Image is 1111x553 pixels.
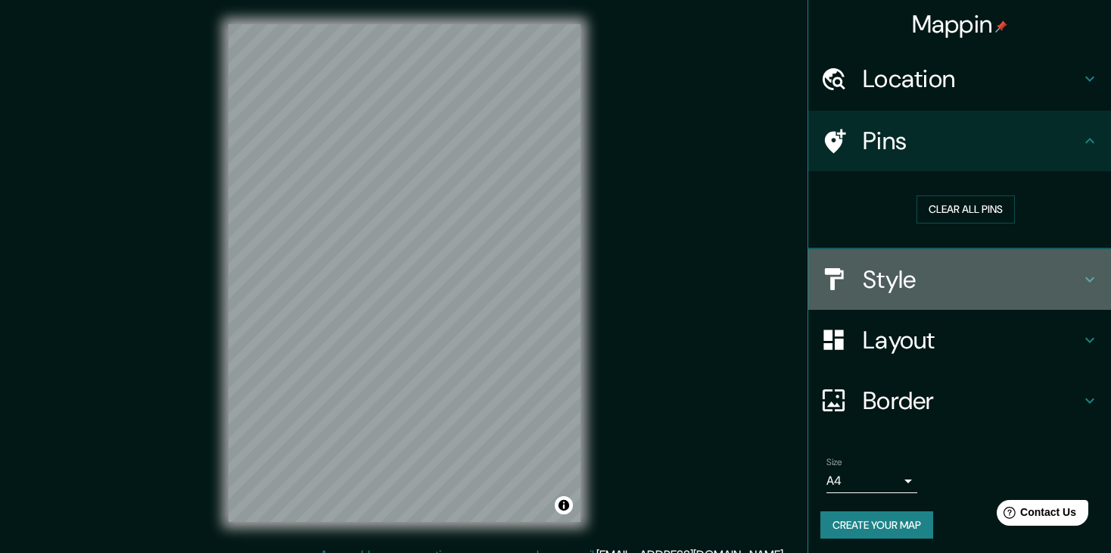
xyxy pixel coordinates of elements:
[808,111,1111,171] div: Pins
[229,24,580,522] canvas: Map
[555,496,573,514] button: Toggle attribution
[808,370,1111,431] div: Border
[863,386,1081,416] h4: Border
[808,310,1111,370] div: Layout
[863,64,1081,94] h4: Location
[808,249,1111,310] div: Style
[912,9,1008,39] h4: Mappin
[820,511,933,539] button: Create your map
[976,494,1094,536] iframe: Help widget launcher
[916,195,1015,223] button: Clear all pins
[826,469,917,493] div: A4
[863,325,1081,355] h4: Layout
[863,264,1081,295] h4: Style
[808,48,1111,109] div: Location
[863,126,1081,156] h4: Pins
[995,20,1007,33] img: pin-icon.png
[826,455,842,468] label: Size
